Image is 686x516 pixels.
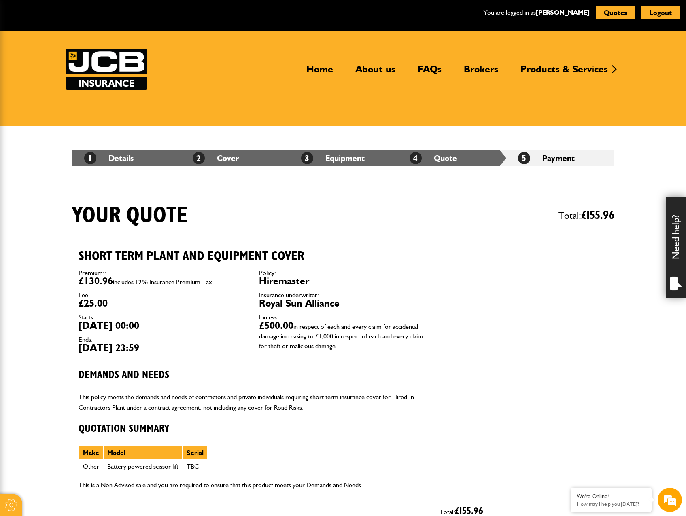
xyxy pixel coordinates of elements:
dt: Insurance underwriter: [259,292,427,298]
span: 1 [84,152,96,164]
p: How may I help you today? [577,501,646,507]
dt: Ends: [79,336,247,343]
span: includes 12% Insurance Premium Tax [113,278,212,286]
a: [PERSON_NAME] [536,8,590,16]
h2: Short term plant and equipment cover [79,248,427,264]
dt: Starts: [79,314,247,321]
dd: £25.00 [79,298,247,308]
a: 2Cover [193,153,239,163]
span: £ [581,209,614,221]
dd: Royal Sun Alliance [259,298,427,308]
span: 155.96 [586,209,614,221]
li: Quote [397,150,506,166]
span: 155.96 [459,506,483,516]
a: Products & Services [514,63,614,82]
p: This policy meets the demands and needs of contractors and private individuals requiring short te... [79,392,427,412]
span: 5 [518,152,530,164]
th: Make [79,446,103,460]
dt: Excess: [259,314,427,321]
a: FAQs [412,63,448,82]
dt: Policy: [259,270,427,276]
th: Serial [183,446,208,460]
th: Model [103,446,183,460]
span: 3 [301,152,313,164]
dd: [DATE] 00:00 [79,321,247,330]
dd: [DATE] 23:59 [79,343,247,353]
td: Battery powered scissor lift [103,460,183,474]
span: £ [455,506,483,516]
a: About us [349,63,401,82]
div: Need help? [666,197,686,298]
a: Brokers [458,63,504,82]
td: TBC [183,460,208,474]
p: This is a Non Advised sale and you are required to ensure that this product meets your Demands an... [79,480,427,491]
p: You are logged in as [484,7,590,18]
img: JCB Insurance Services logo [66,49,147,90]
a: JCB Insurance Services [66,49,147,90]
span: 4 [410,152,422,164]
td: Other [79,460,103,474]
span: 2 [193,152,205,164]
a: Home [300,63,339,82]
button: Logout [641,6,680,19]
h3: Quotation Summary [79,423,427,436]
span: in respect of each and every claim for accidental damage increasing to £1,000 in respect of each ... [259,323,423,350]
dt: Fee: [79,292,247,298]
dd: Hiremaster [259,276,427,286]
h3: Demands and needs [79,369,427,382]
a: 3Equipment [301,153,365,163]
h1: Your quote [72,202,188,229]
button: Quotes [596,6,635,19]
dd: £130.96 [79,276,247,286]
dd: £500.00 [259,321,427,350]
a: 1Details [84,153,134,163]
li: Payment [506,150,614,166]
div: We're Online! [577,493,646,500]
dt: Premium:: [79,270,247,276]
span: Total: [558,206,614,225]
